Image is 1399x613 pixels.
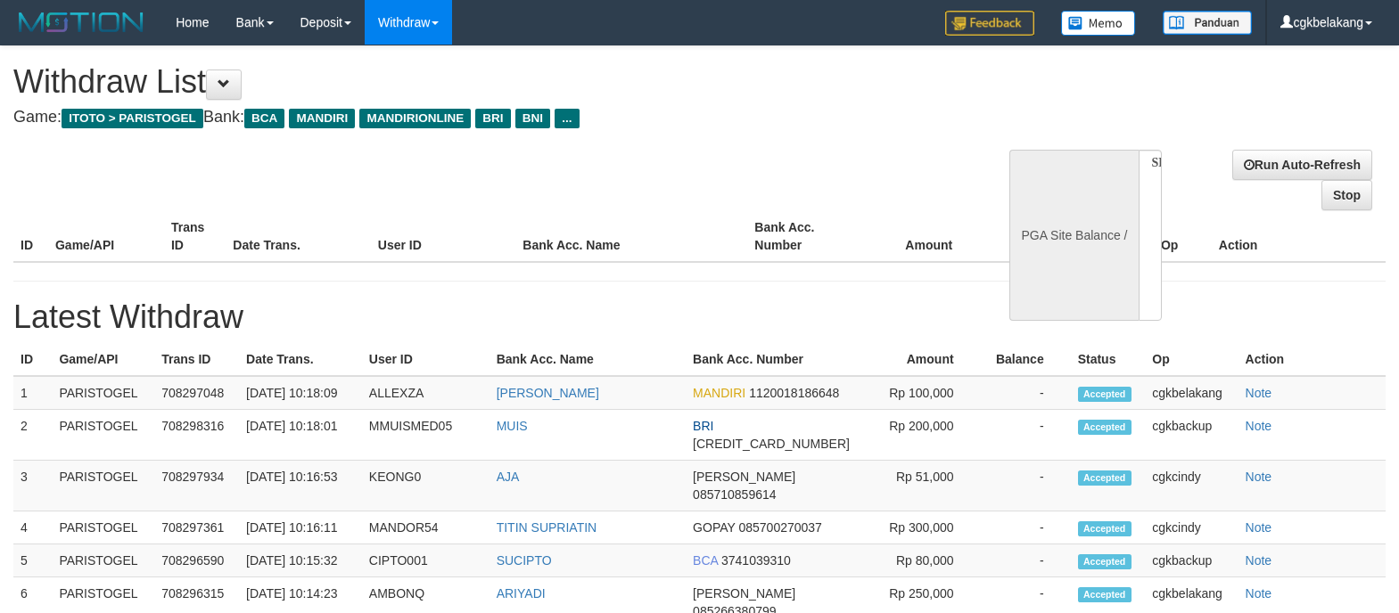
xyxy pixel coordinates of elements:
span: BCA [244,109,284,128]
td: [DATE] 10:16:11 [239,511,362,544]
a: Run Auto-Refresh [1232,150,1372,180]
span: 3741039310 [721,553,791,568]
a: MUIS [497,419,528,433]
th: Action [1212,211,1386,262]
th: Date Trans. [226,211,370,262]
th: Game/API [52,343,154,376]
td: PARISTOGEL [52,544,154,577]
a: ARIYADI [497,586,546,601]
img: Feedback.jpg [945,11,1034,36]
th: Trans ID [154,343,239,376]
td: MMUISMED05 [362,410,490,461]
td: cgkcindy [1145,461,1238,511]
span: [CREDIT_CARD_NUMBER] [693,437,850,451]
td: - [981,461,1071,511]
span: 1120018186648 [749,386,839,400]
td: 2 [13,410,52,461]
th: User ID [371,211,515,262]
th: ID [13,211,48,262]
th: Status [1071,343,1146,376]
th: Bank Acc. Name [490,343,686,376]
th: Bank Acc. Number [686,343,874,376]
span: ITOTO > PARISTOGEL [62,109,203,128]
td: Rp 51,000 [875,461,981,511]
td: Rp 80,000 [875,544,981,577]
th: Amount [863,211,979,262]
span: Accepted [1078,554,1132,569]
td: [DATE] 10:18:09 [239,376,362,410]
th: Op [1154,211,1212,262]
h1: Withdraw List [13,64,915,100]
td: ALLEXZA [362,376,490,410]
h1: Latest Withdraw [13,299,1386,335]
a: Note [1246,586,1272,601]
span: BCA [693,553,718,568]
a: SUCIPTO [497,553,552,568]
td: cgkbackup [1145,544,1238,577]
span: Accepted [1078,387,1132,402]
th: Amount [875,343,981,376]
td: PARISTOGEL [52,511,154,544]
th: Op [1145,343,1238,376]
td: cgkcindy [1145,511,1238,544]
td: - [981,376,1071,410]
span: MANDIRIONLINE [359,109,471,128]
h4: Game: Bank: [13,109,915,127]
span: MANDIRI [289,109,355,128]
td: MANDOR54 [362,511,490,544]
span: Accepted [1078,470,1132,486]
th: User ID [362,343,490,376]
th: Date Trans. [239,343,362,376]
th: Bank Acc. Number [747,211,863,262]
td: 708297361 [154,511,239,544]
td: 708297934 [154,461,239,511]
td: 708297048 [154,376,239,410]
span: BRI [693,419,713,433]
th: Balance [981,343,1071,376]
td: 4 [13,511,52,544]
span: Accepted [1078,587,1132,602]
th: Bank Acc. Name [515,211,747,262]
td: - [981,544,1071,577]
a: [PERSON_NAME] [497,386,599,400]
div: PGA Site Balance / [1009,150,1138,321]
th: Trans ID [164,211,226,262]
td: Rp 100,000 [875,376,981,410]
span: [PERSON_NAME] [693,470,795,484]
span: Accepted [1078,521,1132,536]
td: 5 [13,544,52,577]
a: TITIN SUPRIATIN [497,520,597,535]
td: Rp 300,000 [875,511,981,544]
td: PARISTOGEL [52,376,154,410]
td: [DATE] 10:18:01 [239,410,362,461]
a: Note [1246,419,1272,433]
th: ID [13,343,52,376]
img: Button%20Memo.svg [1061,11,1136,36]
td: - [981,410,1071,461]
a: Stop [1321,180,1372,210]
td: - [981,511,1071,544]
span: [PERSON_NAME] [693,586,795,601]
td: Rp 200,000 [875,410,981,461]
td: 708296590 [154,544,239,577]
td: 3 [13,461,52,511]
span: Accepted [1078,420,1132,435]
span: BNI [515,109,550,128]
span: BRI [475,109,510,128]
span: 085710859614 [693,487,776,502]
img: panduan.png [1163,11,1252,35]
span: ... [555,109,579,128]
td: PARISTOGEL [52,410,154,461]
th: Action [1239,343,1386,376]
td: [DATE] 10:16:53 [239,461,362,511]
a: AJA [497,470,520,484]
th: Balance [979,211,1085,262]
a: Note [1246,470,1272,484]
a: Note [1246,386,1272,400]
a: Note [1246,520,1272,535]
span: MANDIRI [693,386,745,400]
td: CIPTO001 [362,544,490,577]
td: cgkbelakang [1145,376,1238,410]
td: PARISTOGEL [52,461,154,511]
td: [DATE] 10:15:32 [239,544,362,577]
